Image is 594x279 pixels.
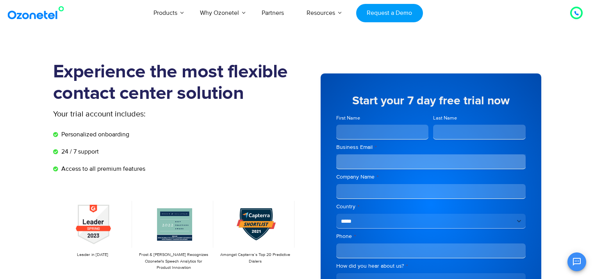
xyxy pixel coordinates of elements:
p: Your trial account includes: [53,108,239,120]
a: Request a Demo [356,4,423,22]
span: 24 / 7 support [59,147,99,156]
h5: Start your 7 day free trial now [336,95,526,107]
p: Leader in [DATE] [57,252,128,258]
label: Company Name [336,173,526,181]
label: Last Name [433,114,526,122]
label: Phone [336,232,526,240]
label: How did you hear about us? [336,262,526,270]
label: Business Email [336,143,526,151]
span: Personalized onboarding [59,130,129,139]
p: Frost & [PERSON_NAME] Recognizes Ozonetel's Speech Analytics for Product Innovation [138,252,209,271]
label: First Name [336,114,429,122]
button: Open chat [567,252,586,271]
h1: Experience the most flexible contact center solution [53,61,297,104]
label: Country [336,203,526,211]
span: Access to all premium features [59,164,145,173]
p: Amongst Capterra’s Top 20 Predictive Dialers [219,252,291,265]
